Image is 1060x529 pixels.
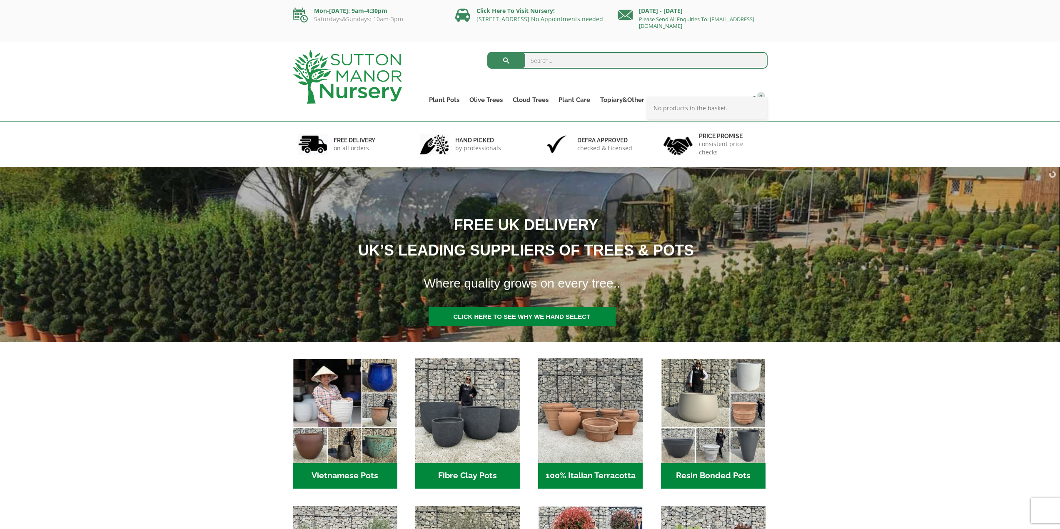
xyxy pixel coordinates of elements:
a: Please Send All Enquiries To: [EMAIL_ADDRESS][DOMAIN_NAME] [639,15,754,30]
img: 4.jpg [663,132,693,157]
a: Topiary&Other [595,94,649,106]
h6: Price promise [699,132,762,140]
a: [STREET_ADDRESS] No Appointments needed [476,15,603,23]
a: Visit product category Resin Bonded Pots [661,358,766,489]
h2: Vietnamese Pots [293,463,397,489]
input: Search... [487,52,768,69]
img: Home - 67232D1B A461 444F B0F6 BDEDC2C7E10B 1 105 c [661,358,766,463]
a: About [649,94,678,106]
h1: Where quality grows on every tree.. [414,271,823,296]
img: Home - 1B137C32 8D99 4B1A AA2F 25D5E514E47D 1 105 c [538,358,643,463]
a: Visit product category Vietnamese Pots [293,358,397,489]
a: 0 [746,94,768,106]
img: 2.jpg [420,134,449,155]
img: Home - 6E921A5B 9E2F 4B13 AB99 4EF601C89C59 1 105 c [293,358,397,463]
p: checked & Licensed [577,144,632,152]
h2: Fibre Clay Pots [415,463,520,489]
a: Contact [713,94,746,106]
a: Delivery [678,94,713,106]
a: Click Here To Visit Nursery! [476,7,555,15]
a: Visit product category Fibre Clay Pots [415,358,520,489]
img: logo [293,50,402,104]
img: 3.jpg [542,134,571,155]
p: on all orders [334,144,375,152]
p: Saturdays&Sundays: 10am-3pm [293,16,443,22]
p: by professionals [455,144,501,152]
img: Home - 8194B7A3 2818 4562 B9DD 4EBD5DC21C71 1 105 c 1 [415,358,520,463]
p: consistent price checks [699,140,762,156]
h6: Defra approved [577,137,632,144]
p: Mon-[DATE]: 9am-4:30pm [293,6,443,16]
a: Visit product category 100% Italian Terracotta [538,358,643,489]
span: 0 [757,92,765,100]
p: [DATE] - [DATE] [618,6,768,16]
a: Olive Trees [464,94,508,106]
a: Cloud Trees [508,94,554,106]
p: No products in the basket. [653,103,761,113]
h2: 100% Italian Terracotta [538,463,643,489]
img: 1.jpg [298,134,327,155]
a: Plant Care [554,94,595,106]
a: Plant Pots [424,94,464,106]
h1: FREE UK DELIVERY UK’S LEADING SUPPLIERS OF TREES & POTS [220,212,822,263]
h6: hand picked [455,137,501,144]
h2: Resin Bonded Pots [661,463,766,489]
h6: FREE DELIVERY [334,137,375,144]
